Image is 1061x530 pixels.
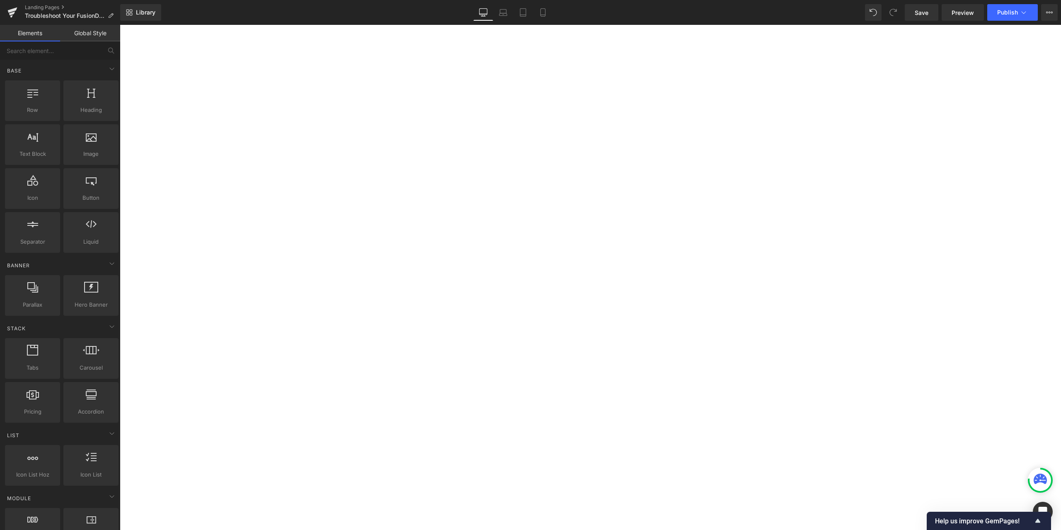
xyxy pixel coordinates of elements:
[66,470,116,479] span: Icon List
[7,237,58,246] span: Separator
[473,4,493,21] a: Desktop
[7,106,58,114] span: Row
[6,67,22,75] span: Base
[1033,502,1053,522] div: Open Intercom Messenger
[1041,4,1058,21] button: More
[935,517,1033,525] span: Help us improve GemPages!
[7,300,58,309] span: Parallax
[7,363,58,372] span: Tabs
[6,324,27,332] span: Stack
[136,9,155,16] span: Library
[533,4,553,21] a: Mobile
[7,150,58,158] span: Text Block
[60,25,120,41] a: Global Style
[493,4,513,21] a: Laptop
[66,150,116,158] span: Image
[987,4,1038,21] button: Publish
[25,12,104,19] span: Troubleshoot Your FusionDock Max 2
[66,194,116,202] span: Button
[120,4,161,21] a: New Library
[6,494,32,502] span: Module
[7,407,58,416] span: Pricing
[7,194,58,202] span: Icon
[513,4,533,21] a: Tablet
[935,516,1043,526] button: Show survey - Help us improve GemPages!
[7,470,58,479] span: Icon List Hoz
[942,4,984,21] a: Preview
[865,4,882,21] button: Undo
[997,9,1018,16] span: Publish
[66,300,116,309] span: Hero Banner
[915,8,928,17] span: Save
[6,431,20,439] span: List
[952,8,974,17] span: Preview
[66,237,116,246] span: Liquid
[66,363,116,372] span: Carousel
[885,4,901,21] button: Redo
[66,106,116,114] span: Heading
[6,261,31,269] span: Banner
[66,407,116,416] span: Accordion
[25,4,120,11] a: Landing Pages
